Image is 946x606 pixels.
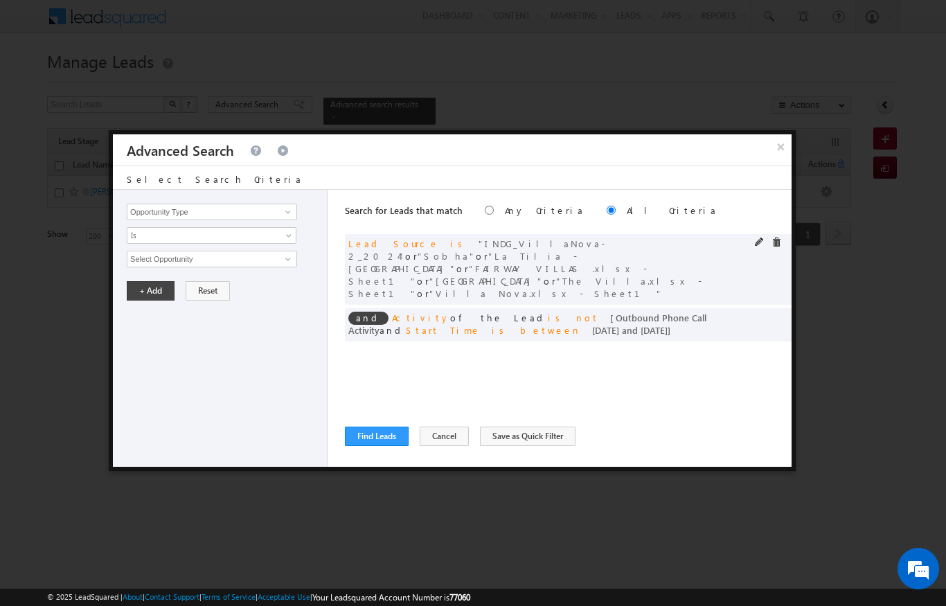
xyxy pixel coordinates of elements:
[769,134,792,159] button: ×
[202,592,256,601] a: Terms of Service
[449,592,470,603] span: 77060
[420,427,469,446] button: Cancel
[127,134,234,166] h3: Advanced Search
[312,592,470,603] span: Your Leadsquared Account Number is
[429,275,544,287] span: [GEOGRAPHIC_DATA]
[348,312,706,336] span: of the Lead and ]
[127,204,297,220] input: Type to Search
[348,238,702,299] span: or or or or or or
[348,238,605,262] span: INDG_VillaNova-2_2024
[492,324,581,336] span: is between
[348,250,577,274] span: La Tilia - [GEOGRAPHIC_DATA]
[127,173,303,185] span: Select Search Criteria
[72,73,233,91] div: Chat with us now
[348,262,647,287] span: FAIRWAY VILLAS .xlsx - Sheet1
[127,227,296,244] a: Is
[348,238,439,249] span: Lead Source
[24,73,58,91] img: d_60004797649_company_0_60004797649
[127,251,297,267] input: Type to Search
[47,591,470,604] span: © 2025 LeadSquared | | | | |
[429,287,663,299] span: Villa Nova.xlsx - Sheet1
[127,229,278,242] span: Is
[406,324,481,336] span: Start Time
[345,427,409,446] button: Find Leads
[348,312,706,336] span: [ Outbound Phone Call Activity
[450,238,467,249] span: is
[548,312,599,323] span: is not
[345,204,463,216] span: Search for Leads that match
[123,592,143,601] a: About
[145,592,199,601] a: Contact Support
[18,128,253,415] textarea: Type your message and hit 'Enter'
[278,252,295,266] a: Show All Items
[348,275,702,299] span: The Villa.xlsx - Sheet1
[505,204,584,216] label: Any Criteria
[627,204,717,216] label: All Criteria
[278,205,295,219] a: Show All Items
[348,312,389,325] span: and
[592,324,668,336] span: [DATE] and [DATE]
[258,592,310,601] a: Acceptable Use
[186,281,230,301] button: Reset
[227,7,260,40] div: Minimize live chat window
[127,281,175,301] button: + Add
[480,427,575,446] button: Save as Quick Filter
[418,250,476,262] span: Sobha
[392,312,450,323] span: Activity
[187,427,251,445] em: Start Chat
